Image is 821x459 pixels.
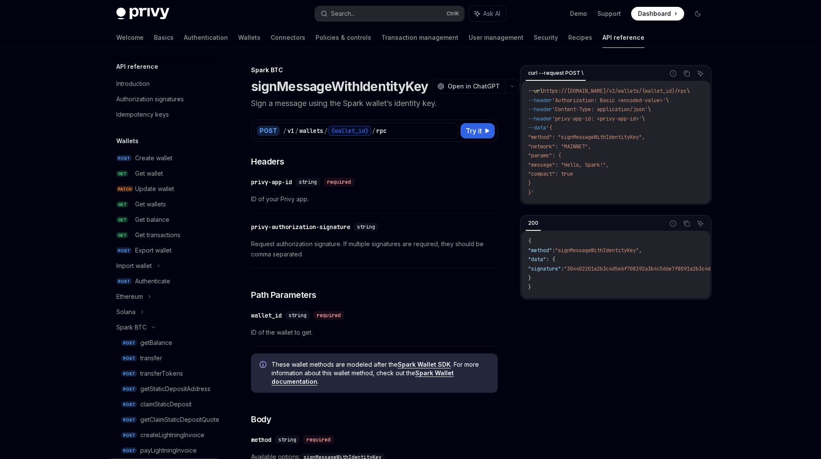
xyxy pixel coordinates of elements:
a: Policies & controls [316,27,371,48]
a: Introduction [109,76,219,91]
span: --header [528,115,552,122]
span: Headers [251,156,284,168]
span: POST [121,432,137,438]
span: } [528,275,531,282]
span: { [528,238,531,244]
div: {wallet_id} [328,126,371,136]
div: getBalance [140,338,172,348]
button: Open in ChatGPT [432,79,505,94]
a: Dashboard [631,7,684,21]
a: Security [534,27,558,48]
a: POSTgetClaimStaticDepositQuote [109,412,219,427]
div: transfer [140,353,162,363]
div: wallet_id [251,311,282,320]
span: POST [116,155,132,162]
span: POST [121,340,137,346]
span: Ctrl K [446,10,459,17]
div: Authorization signatures [116,94,184,104]
span: Body [251,413,271,425]
a: Demo [570,9,587,18]
a: GETGet transactions [109,227,219,243]
div: privy-authorization-signature [251,223,350,231]
div: 200 [526,218,541,228]
a: PATCHUpdate wallet [109,181,219,197]
a: Support [597,9,621,18]
span: ID of your Privy app. [251,194,498,204]
span: https://[DOMAIN_NAME]/v1/wallets/{wallet_id}/rpc [543,88,687,94]
span: 'privy-app-id: <privy-app-id>' [552,115,642,122]
a: Wallets [238,27,260,48]
div: Get balance [135,215,169,225]
span: "signMessageWithIdentityKey" [555,247,639,254]
div: required [324,178,354,186]
div: Solana [116,307,136,317]
div: / [372,127,375,135]
div: Update wallet [135,184,174,194]
a: POSTgetStaticDepositAddress [109,381,219,397]
div: v1 [287,127,294,135]
div: payLightningInvoice [140,445,197,456]
span: POST [116,278,132,285]
span: \ [642,115,645,122]
span: string [289,312,307,319]
span: string [299,179,317,185]
span: : { [546,256,555,263]
span: Path Parameters [251,289,316,301]
span: GET [116,201,128,208]
span: PATCH [116,186,133,192]
span: GET [116,171,128,177]
a: Basics [154,27,174,48]
span: Dashboard [638,9,671,18]
span: "data" [528,256,546,263]
div: Create wallet [135,153,172,163]
div: method [251,435,272,444]
a: POSTclaimStaticDeposit [109,397,219,412]
span: "compact": true [528,171,573,177]
span: \ [648,106,651,113]
span: These wallet methods are modeled after the . For more information about this wallet method, check... [272,360,489,386]
span: , [639,247,642,254]
span: POST [121,355,137,362]
a: POSTcreateLightningInvoice [109,427,219,443]
button: Copy the contents from the code block [681,218,692,229]
h1: signMessageWithIdentityKey [251,79,428,94]
span: POST [121,401,137,408]
a: GETGet wallet [109,166,219,181]
div: createLightningInvoice [140,430,204,440]
span: \ [666,97,669,104]
span: } [528,284,531,291]
button: Copy the contents from the code block [681,68,692,79]
a: Idempotency keys [109,107,219,122]
div: claimStaticDeposit [140,399,192,409]
a: POSTgetBalance [109,335,219,350]
p: Sign a message using the Spark wallet’s identity key. [251,97,498,109]
h5: Wallets [116,136,139,146]
span: Open in ChatGPT [448,82,500,91]
div: / [283,127,286,135]
button: Ask AI [695,68,706,79]
span: 'Authorization: Basic <encoded-value>' [552,97,666,104]
span: --header [528,106,552,113]
div: transferTokens [140,368,183,379]
div: Authenticate [135,276,170,286]
span: "params": { [528,152,561,159]
div: Idempotency keys [116,109,169,120]
span: --header [528,97,552,104]
svg: Info [260,361,268,370]
div: Get wallet [135,168,163,179]
img: dark logo [116,8,169,20]
a: POSTExport wallet [109,243,219,258]
span: Try it [466,126,482,136]
span: Ask AI [483,9,500,18]
span: POST [121,447,137,454]
a: Recipes [568,27,592,48]
div: Ethereum [116,291,143,302]
a: API reference [602,27,644,48]
span: \ [687,88,690,94]
button: Ask AI [469,6,506,21]
div: Introduction [116,79,150,89]
div: Spark BTC [116,322,147,332]
span: --data [528,124,546,131]
button: Report incorrect code [667,218,679,229]
div: Import wallet [116,261,152,271]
